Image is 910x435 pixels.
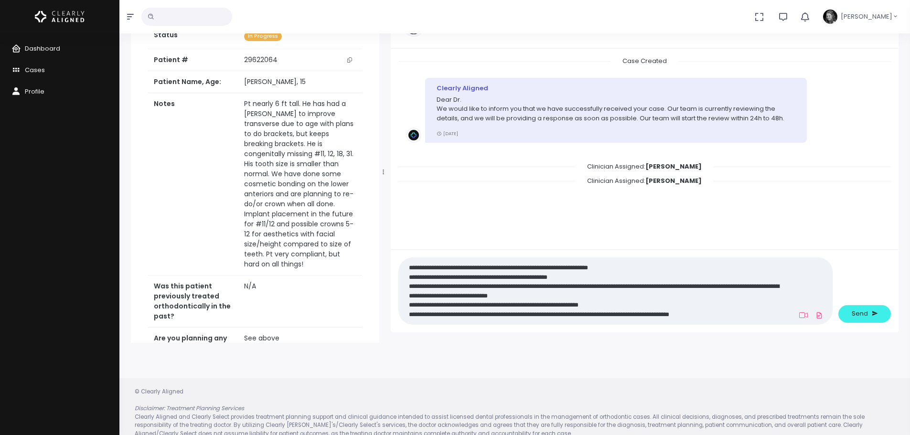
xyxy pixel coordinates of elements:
img: Header Avatar [822,8,839,25]
th: Patient # [148,49,238,71]
small: [DATE] [437,130,458,137]
a: Add Files [814,307,825,324]
em: Disclaimer: Treatment Planning Services [135,404,244,412]
div: scrollable content [131,2,379,343]
a: Add Loom Video [797,311,810,319]
span: Dashboard [25,44,60,53]
b: [PERSON_NAME] [645,176,702,185]
p: Dear Dr. We would like to inform you that we have successfully received your case. Our team is cu... [437,95,795,123]
span: [PERSON_NAME] [841,12,892,21]
th: Was this patient previously treated orthodontically in the past? [148,276,238,328]
td: N/A [238,276,362,328]
td: Pt nearly 6 ft tall. He has had a [PERSON_NAME] to improve transverse due to age with plans to do... [238,93,362,276]
span: In Progress [244,32,282,41]
span: Clinician Assigned: [576,159,713,174]
th: Patient Name, Age: [148,71,238,93]
td: [PERSON_NAME], 15 [238,71,362,93]
td: See above [238,328,362,390]
th: Notes [148,93,238,276]
th: Are you planning any restorative/esthetic treatment? If yes, what are you planning? [148,328,238,390]
th: Status [148,24,238,49]
div: scrollable content [398,56,891,240]
td: 29622064 [238,49,362,71]
b: [PERSON_NAME] [645,162,702,171]
span: Clinician Assigned: [576,173,713,188]
div: Clearly Aligned [437,84,795,93]
span: Send [852,309,868,318]
span: Case Created [611,53,678,68]
button: Send [838,305,891,323]
span: Cases [25,65,45,74]
span: Profile [25,87,44,96]
img: Logo Horizontal [35,7,85,27]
